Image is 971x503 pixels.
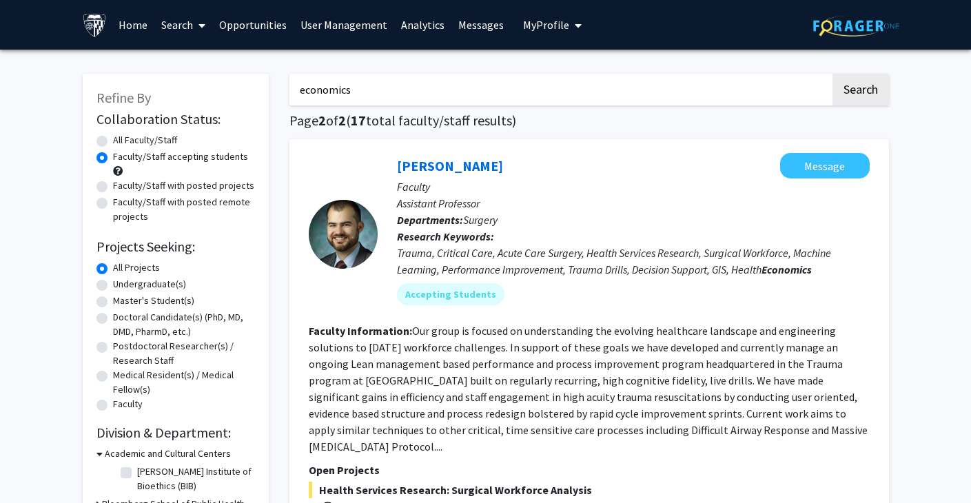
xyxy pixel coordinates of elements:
[83,13,107,37] img: Johns Hopkins University Logo
[113,277,186,291] label: Undergraduate(s)
[832,74,889,105] button: Search
[523,18,569,32] span: My Profile
[113,397,143,411] label: Faculty
[309,482,870,498] span: Health Services Research: Surgical Workforce Analysis
[113,368,255,397] label: Medical Resident(s) / Medical Fellow(s)
[351,112,366,129] span: 17
[338,112,346,129] span: 2
[137,464,252,493] label: [PERSON_NAME] Institute of Bioethics (BIB)
[96,424,255,441] h2: Division & Department:
[10,441,59,493] iframe: Chat
[154,1,212,49] a: Search
[113,178,254,193] label: Faculty/Staff with posted projects
[309,462,870,478] p: Open Projects
[397,283,504,305] mat-chip: Accepting Students
[96,111,255,127] h2: Collaboration Status:
[397,178,870,195] p: Faculty
[112,1,154,49] a: Home
[96,89,151,106] span: Refine By
[212,1,294,49] a: Opportunities
[309,324,412,338] b: Faculty Information:
[318,112,326,129] span: 2
[105,446,231,461] h3: Academic and Cultural Centers
[451,1,511,49] a: Messages
[780,153,870,178] button: Message Alistair Kent
[397,213,463,227] b: Departments:
[294,1,394,49] a: User Management
[762,263,812,276] b: Economics
[96,238,255,255] h2: Projects Seeking:
[289,112,889,129] h1: Page of ( total faculty/staff results)
[289,74,830,105] input: Search Keywords
[397,157,503,174] a: [PERSON_NAME]
[113,310,255,339] label: Doctoral Candidate(s) (PhD, MD, DMD, PharmD, etc.)
[113,195,255,224] label: Faculty/Staff with posted remote projects
[463,213,498,227] span: Surgery
[113,294,194,308] label: Master's Student(s)
[397,245,870,278] div: Trauma, Critical Care, Acute Care Surgery, Health Services Research, Surgical Workforce, Machine ...
[813,15,899,37] img: ForagerOne Logo
[113,150,248,164] label: Faculty/Staff accepting students
[113,133,177,147] label: All Faculty/Staff
[113,339,255,368] label: Postdoctoral Researcher(s) / Research Staff
[113,260,160,275] label: All Projects
[309,324,868,453] fg-read-more: Our group is focused on understanding the evolving healthcare landscape and engineering solutions...
[394,1,451,49] a: Analytics
[397,229,494,243] b: Research Keywords:
[397,195,870,212] p: Assistant Professor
